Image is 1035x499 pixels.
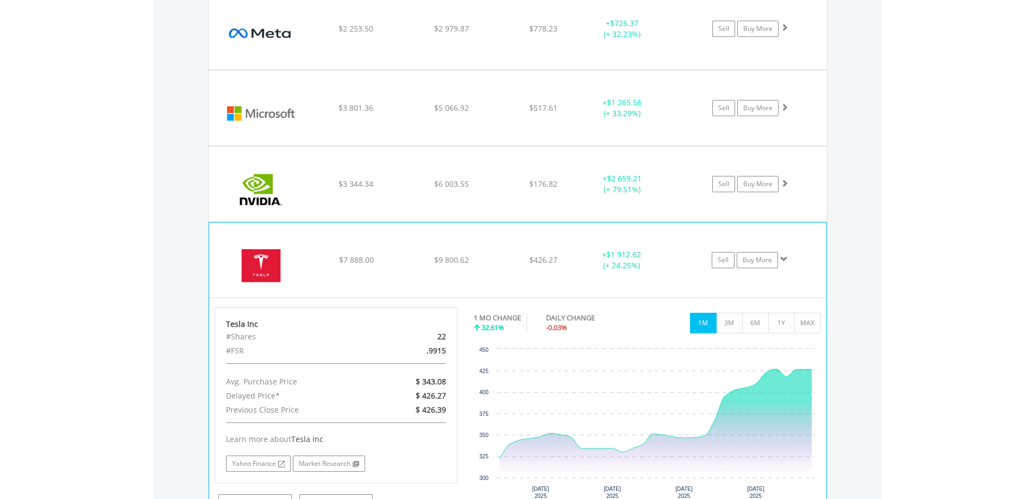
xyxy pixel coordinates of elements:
[434,103,469,113] span: $5 066.92
[737,252,778,268] a: Buy More
[712,100,735,116] a: Sell
[712,252,735,268] a: Sell
[712,176,735,192] a: Sell
[434,255,469,265] span: $9 800.62
[375,330,454,344] div: 22
[610,18,638,28] span: $726.37
[481,323,504,332] span: 32.61%
[226,434,447,445] div: Learn more about
[226,319,447,330] div: Tesla Inc
[581,173,663,195] div: + (+ 79.51%)
[604,486,621,499] text: [DATE] 2025
[218,375,375,389] div: Avg. Purchase Price
[532,486,549,499] text: [DATE] 2025
[581,97,663,119] div: + (+ 33.29%)
[375,344,454,358] div: .9915
[218,403,375,417] div: Previous Close Price
[529,179,557,189] span: $176.82
[215,236,308,295] img: EQU.US.TSLA.png
[606,249,641,260] span: $1 912.62
[529,103,557,113] span: $517.61
[546,323,567,332] span: -0.03%
[737,21,779,37] a: Buy More
[434,179,469,189] span: $6 003.55
[416,390,446,401] span: $ 426.27
[474,313,521,323] div: 1 MO CHANGE
[737,100,779,116] a: Buy More
[339,255,374,265] span: $7 888.00
[529,23,557,34] span: $778.23
[338,103,373,113] span: $3 801.36
[479,389,488,395] text: 400
[218,344,375,358] div: #FSR
[690,313,717,333] button: 1M
[291,434,323,444] span: Tesla Inc
[546,313,633,323] div: DAILY CHANGE
[293,456,365,472] a: Market Research
[218,330,375,344] div: #Shares
[529,255,557,265] span: $426.27
[479,347,488,353] text: 450
[214,84,308,143] img: EQU.US.MSFT.png
[226,456,291,472] a: Yahoo Finance
[607,173,642,184] span: $2 659.21
[479,411,488,417] text: 375
[214,1,308,66] img: EQU.US.META.png
[742,313,769,333] button: 6M
[737,176,779,192] a: Buy More
[338,23,373,34] span: $2 253.50
[479,432,488,438] text: 350
[434,23,469,34] span: $2 979.87
[794,313,821,333] button: MAX
[675,486,693,499] text: [DATE] 2025
[479,453,488,459] text: 325
[581,249,662,271] div: + (+ 24.25%)
[416,405,446,415] span: $ 426.39
[607,97,642,108] span: $1 265.56
[416,376,446,387] span: $ 343.08
[581,18,663,40] div: + (+ 32.23%)
[479,368,488,374] text: 425
[768,313,795,333] button: 1Y
[338,179,373,189] span: $3 344.34
[479,475,488,481] text: 300
[712,21,735,37] a: Sell
[218,389,375,403] div: Delayed Price*
[214,160,308,219] img: EQU.US.NVDA.png
[747,486,764,499] text: [DATE] 2025
[716,313,743,333] button: 3M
